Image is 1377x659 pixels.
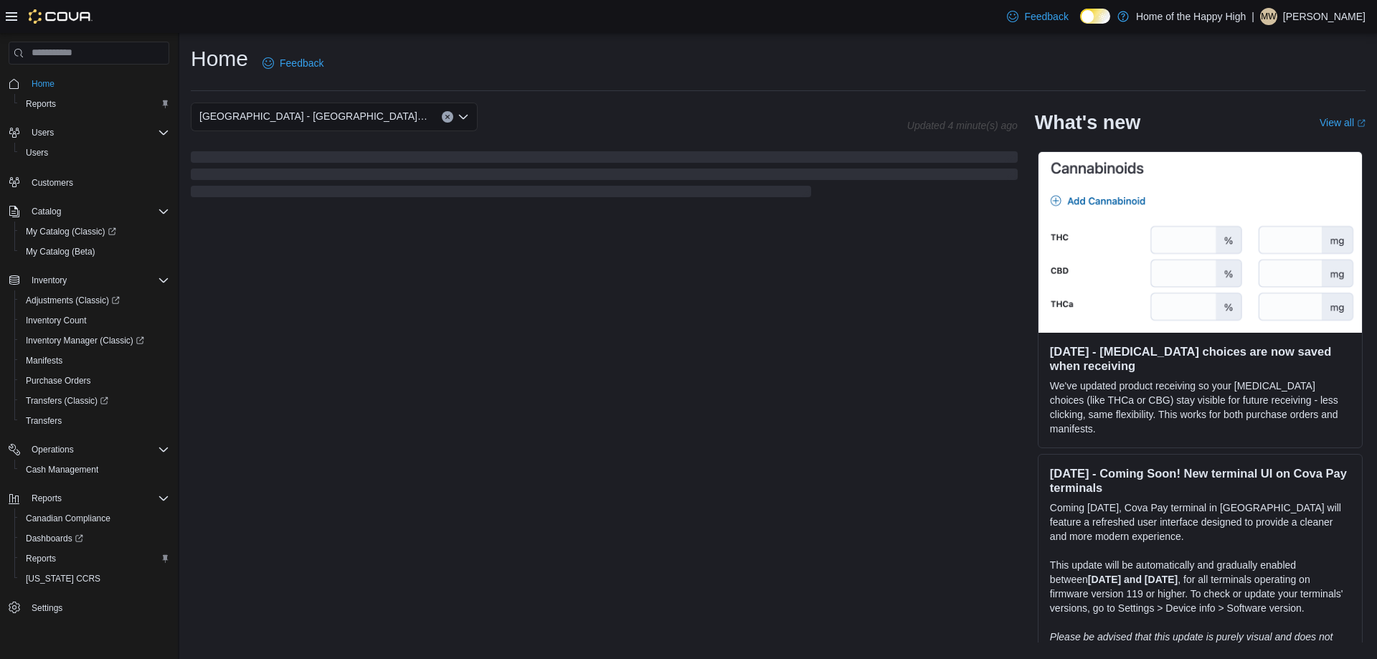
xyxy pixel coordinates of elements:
div: Matthew Willison [1260,8,1277,25]
button: Reports [3,488,175,508]
a: Inventory Manager (Classic) [14,331,175,351]
a: Dashboards [14,528,175,549]
a: Settings [26,599,68,617]
button: Inventory Count [14,310,175,331]
a: Inventory Count [20,312,93,329]
svg: External link [1357,119,1366,128]
button: Home [3,73,175,94]
span: Feedback [1024,9,1068,24]
button: Clear input [442,111,453,123]
button: Open list of options [458,111,469,123]
span: Inventory Count [20,312,169,329]
input: Dark Mode [1080,9,1110,24]
p: Updated 4 minute(s) ago [907,120,1018,131]
span: Catalog [26,203,169,220]
a: [US_STATE] CCRS [20,570,106,587]
span: Catalog [32,206,61,217]
span: Inventory [26,272,169,289]
span: Reports [20,550,169,567]
span: Dashboards [26,533,83,544]
button: Users [14,143,175,163]
button: Manifests [14,351,175,371]
button: Transfers [14,411,175,431]
a: Reports [20,95,62,113]
h2: What's new [1035,111,1140,134]
span: Users [32,127,54,138]
a: Transfers [20,412,67,430]
h3: [DATE] - [MEDICAL_DATA] choices are now saved when receiving [1050,344,1350,373]
span: Transfers [20,412,169,430]
span: MW [1261,8,1276,25]
span: Reports [26,98,56,110]
a: Canadian Compliance [20,510,116,527]
button: Inventory [3,270,175,290]
span: Customers [32,177,73,189]
nav: Complex example [9,67,169,654]
button: Settings [3,597,175,618]
button: Users [3,123,175,143]
a: Transfers (Classic) [14,391,175,411]
p: This update will be automatically and gradually enabled between , for all terminals operating on ... [1050,558,1350,615]
span: Users [26,124,169,141]
span: Transfers [26,415,62,427]
span: Manifests [26,355,62,366]
em: Please be advised that this update is purely visual and does not impact payment functionality. [1050,631,1333,657]
a: Cash Management [20,461,104,478]
span: Home [32,78,55,90]
span: Home [26,75,169,93]
span: Inventory Manager (Classic) [26,335,144,346]
span: Transfers (Classic) [26,395,108,407]
p: [PERSON_NAME] [1283,8,1366,25]
span: Purchase Orders [20,372,169,389]
button: Catalog [26,203,67,220]
button: Reports [14,94,175,114]
h3: [DATE] - Coming Soon! New terminal UI on Cova Pay terminals [1050,466,1350,495]
span: Settings [26,599,169,617]
button: Catalog [3,202,175,222]
span: Cash Management [20,461,169,478]
a: My Catalog (Classic) [14,222,175,242]
span: Canadian Compliance [26,513,110,524]
button: [US_STATE] CCRS [14,569,175,589]
span: Operations [26,441,169,458]
span: [US_STATE] CCRS [26,573,100,584]
button: Reports [26,490,67,507]
button: Inventory [26,272,72,289]
button: Reports [14,549,175,569]
span: Users [26,147,48,158]
button: Users [26,124,60,141]
h1: Home [191,44,248,73]
span: Reports [20,95,169,113]
button: Operations [3,440,175,460]
button: My Catalog (Beta) [14,242,175,262]
span: Dashboards [20,530,169,547]
span: Operations [32,444,74,455]
a: Adjustments (Classic) [14,290,175,310]
a: Adjustments (Classic) [20,292,126,309]
a: Inventory Manager (Classic) [20,332,150,349]
button: Customers [3,171,175,192]
a: Manifests [20,352,68,369]
a: Feedback [1001,2,1074,31]
button: Operations [26,441,80,458]
span: Customers [26,173,169,191]
span: Washington CCRS [20,570,169,587]
button: Cash Management [14,460,175,480]
span: Reports [32,493,62,504]
strong: [DATE] and [DATE] [1088,574,1178,585]
a: Transfers (Classic) [20,392,114,409]
p: Coming [DATE], Cova Pay terminal in [GEOGRAPHIC_DATA] will feature a refreshed user interface des... [1050,501,1350,544]
span: Loading [191,154,1018,200]
span: My Catalog (Classic) [20,223,169,240]
p: Home of the Happy High [1136,8,1246,25]
a: Dashboards [20,530,89,547]
span: Manifests [20,352,169,369]
span: Reports [26,490,169,507]
span: Inventory [32,275,67,286]
span: Cash Management [26,464,98,475]
span: Transfers (Classic) [20,392,169,409]
a: View allExternal link [1320,117,1366,128]
a: My Catalog (Classic) [20,223,122,240]
a: Users [20,144,54,161]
